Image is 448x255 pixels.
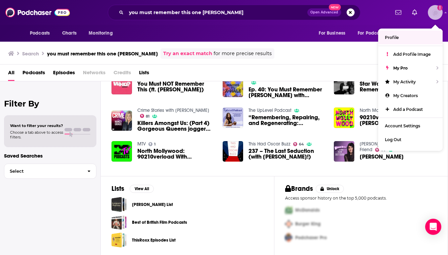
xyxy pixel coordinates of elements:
[139,67,149,81] a: Lists
[360,141,428,153] a: Alison Rosen Is Your New Best Friend
[4,99,96,109] h2: Filter By
[334,74,354,94] a: Star Wars | The You Must Remember This One Year Anniversary Ask Us Anything Show
[378,29,443,151] ul: Show profile menu
[360,154,404,160] span: [PERSON_NAME]
[137,108,209,113] a: Crime Stories with Nancy Grace
[30,29,50,38] span: Podcasts
[378,31,443,44] a: Profile
[89,29,113,38] span: Monitoring
[10,123,63,128] span: Want to filter your results?
[385,137,401,142] span: Log Out
[282,203,295,217] img: First Pro Logo
[437,5,443,10] svg: Add a profile image
[111,184,154,193] a: ListsView All
[137,81,215,92] span: You Must NOT Remember This (ft. [PERSON_NAME])
[393,79,416,84] span: My Activity
[111,111,132,131] img: Killers Amongst Us: (Part 4) Gorgeous Queens jogger Karina Vetrano murdered the one day dad stays...
[62,29,77,38] span: Charts
[249,148,326,160] span: 237 – The Last Seduction (with [PERSON_NAME]!)
[393,52,431,57] span: Add Profile Image
[295,235,327,241] span: Podchaser Pro
[53,67,75,81] span: Episodes
[4,169,82,173] span: Select
[360,154,404,160] a: Karina Longworth
[108,5,360,20] div: Search podcasts, credits, & more...
[334,108,354,128] img: 90210verload With Karina Longworth of You Must Remember This
[5,6,70,19] img: Podchaser - Follow, Share and Rate Podcasts
[334,141,354,162] img: Karina Longworth
[428,5,443,20] img: User Profile
[137,141,146,147] a: MTV
[223,108,243,128] img: “Remembering, Repairing, and Regenerating: Leadership Rooted in Right Relationship" with Karina T...
[393,7,404,18] a: Show notifications dropdown
[358,29,390,38] span: For Podcasters
[282,217,295,231] img: Second Pro Logo
[249,108,292,113] a: The UpLevel Podcast
[84,27,121,40] button: open menu
[8,67,14,81] a: All
[378,47,443,61] a: Add Profile Image
[378,119,443,133] a: Account Settings
[111,215,127,230] span: Best of British Film Podcasts
[293,142,304,146] a: 64
[398,27,423,40] button: open menu
[83,67,105,81] span: Networks
[353,27,400,40] button: open menu
[137,120,215,132] a: Killers Amongst Us: (Part 4) Gorgeous Queens jogger Karina Vetrano murdered the one day dad stays...
[295,207,320,213] span: McDonalds
[360,108,395,113] a: North Mollywood
[137,148,215,160] span: North Mollywood: 90210verload With [PERSON_NAME] of You Must Remember This
[381,148,386,152] span: 66
[223,141,243,162] img: 237 – The Last Seduction (with Karina Longworth!)
[285,196,437,201] p: Access sponsor history on the top 5,000 podcasts.
[316,185,344,193] button: Unlock
[140,114,150,118] a: 81
[130,185,154,193] button: View All
[329,4,341,10] span: New
[393,66,408,71] span: My Pro
[249,148,326,160] a: 237 – The Last Seduction (with Karina Longworth!)
[428,5,443,20] span: Logged in as LBPublicity2
[111,232,127,248] a: ThisRoxx Episodes List
[360,115,437,126] span: 90210verload With [PERSON_NAME] of You Must Remember This
[114,67,131,81] span: Credits
[111,74,132,94] img: You Must NOT Remember This (ft. Karina Longworth)
[214,50,272,57] span: for more precise results
[4,153,96,159] p: Saved Searches
[425,219,441,235] div: Open Intercom Messenger
[58,27,81,40] a: Charts
[163,50,212,57] a: Try an exact match
[132,237,176,244] a: ThisRoxx Episodes List
[111,197,127,212] a: Marcus Lohrmann_Religion_Total List
[47,50,158,57] h3: you must remember this one [PERSON_NAME]
[223,77,243,97] img: Ep. 40: You Must Remember Polly Platt with Karina Longworth
[314,27,354,40] button: open menu
[126,7,307,18] input: Search podcasts, credits, & more...
[409,7,420,18] a: Show notifications dropdown
[111,184,124,193] h2: Lists
[25,27,58,40] button: open menu
[360,81,437,92] span: Star Wars | The You Must Remember This One Year Anniversary Ask Us Anything Show
[282,231,295,245] img: Third Pro Logo
[378,89,443,102] a: My Creators
[137,81,215,92] a: You Must NOT Remember This (ft. Karina Longworth)
[154,143,155,146] span: 1
[310,11,338,14] span: Open Advanced
[385,123,420,128] span: Account Settings
[295,221,321,227] span: Burger King
[249,141,290,147] a: This Had Oscar Buzz
[132,219,187,226] a: Best of British Film Podcasts
[137,148,215,160] a: North Mollywood: 90210verload With Karina Longworth of You Must Remember This
[249,115,326,126] a: “Remembering, Repairing, and Regenerating: Leadership Rooted in Right Relationship" with Karina T...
